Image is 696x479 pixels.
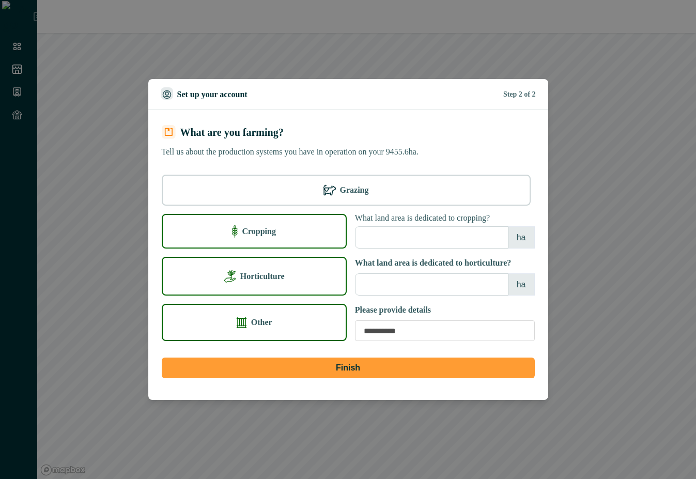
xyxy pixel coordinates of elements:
h2: What are you farming? [180,126,284,138]
p: Step 2 of 2 [503,89,536,100]
p: Please provide details [355,304,535,316]
p: Cropping [242,225,276,238]
button: Finish [162,358,535,378]
p: Set up your account [177,88,248,101]
p: Other [251,316,272,329]
div: ha [508,273,535,296]
div: ha [508,226,535,249]
p: Tell us about the production systems you have in operation on your 9455.6 ha. [162,146,535,158]
p: Grazing [340,184,369,196]
p: Horticulture [240,270,285,283]
p: What land area is dedicated to cropping? [355,214,535,222]
p: What land area is dedicated to horticulture? [355,257,535,269]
